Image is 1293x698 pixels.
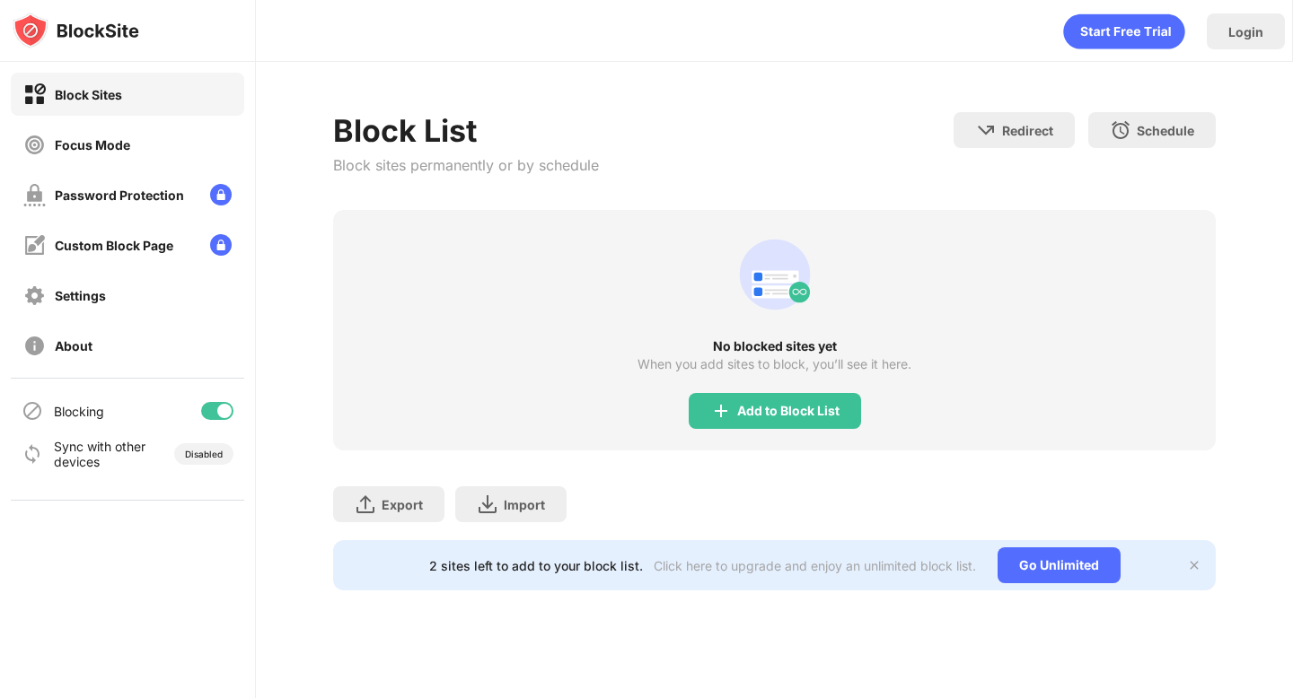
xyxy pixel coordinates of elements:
img: password-protection-off.svg [23,184,46,206]
div: Focus Mode [55,137,130,153]
div: Redirect [1002,123,1053,138]
div: Blocking [54,404,104,419]
img: settings-off.svg [23,284,46,307]
img: x-button.svg [1187,558,1201,572]
div: Schedule [1137,123,1194,138]
div: Export [382,497,423,512]
img: focus-off.svg [23,134,46,156]
div: Block sites permanently or by schedule [333,156,599,174]
div: animation [732,231,818,318]
div: 2 sites left to add to your block list. [429,558,643,573]
img: sync-icon.svg [22,443,43,465]
div: animation [1063,13,1185,49]
img: about-off.svg [23,335,46,357]
div: No blocked sites yet [333,339,1215,353]
div: Go Unlimited [998,547,1121,583]
img: logo-blocksite.svg [13,13,139,48]
div: Login [1228,24,1263,39]
div: Add to Block List [737,404,840,418]
img: block-on.svg [23,83,46,106]
div: Password Protection [55,188,184,203]
img: customize-block-page-off.svg [23,234,46,257]
div: Import [504,497,545,512]
div: Click here to upgrade and enjoy an unlimited block list. [654,558,976,573]
div: Block Sites [55,87,122,102]
div: Sync with other devices [54,439,146,469]
div: Block List [333,112,599,149]
div: About [55,338,92,353]
img: lock-menu.svg [210,234,232,256]
div: Custom Block Page [55,238,173,253]
div: Disabled [185,449,223,459]
div: When you add sites to block, you’ll see it here. [638,357,911,371]
div: Settings [55,288,106,303]
img: lock-menu.svg [210,184,232,205]
img: blocking-icon.svg [22,400,43,422]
